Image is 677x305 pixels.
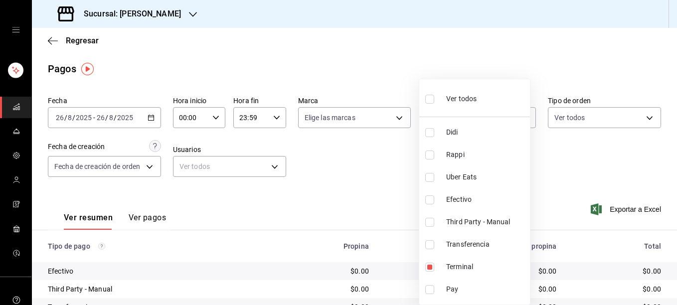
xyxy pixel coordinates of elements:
span: Pay [446,284,526,295]
span: Didi [446,127,526,138]
span: Ver todos [446,94,477,104]
img: Tooltip marker [81,63,94,75]
span: Uber Eats [446,172,526,182]
span: Third Party - Manual [446,217,526,227]
span: Transferencia [446,239,526,250]
span: Terminal [446,262,526,272]
span: Rappi [446,150,526,160]
span: Efectivo [446,194,526,205]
